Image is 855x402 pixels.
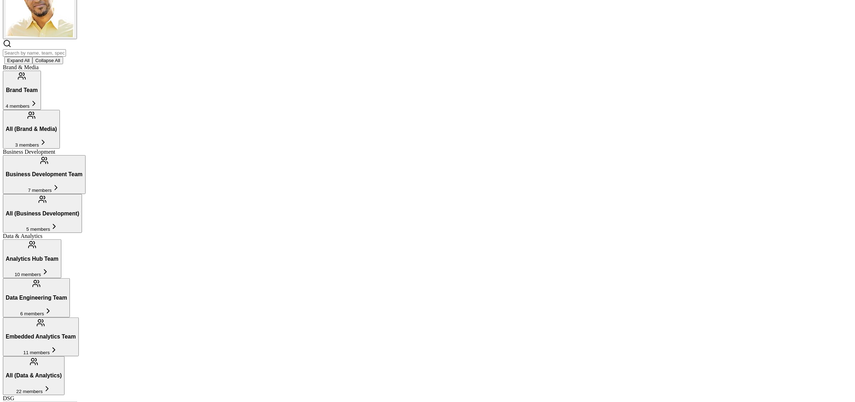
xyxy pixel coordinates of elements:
[3,149,55,155] span: Business Development
[15,142,39,148] span: 3 members
[3,64,39,70] span: Brand & Media
[23,350,50,355] span: 11 members
[3,194,82,233] button: All (Business Development)5 members
[3,239,61,278] button: Analytics Hub Team10 members
[6,256,58,262] h3: Analytics Hub Team
[3,395,14,401] span: DSG
[20,311,44,316] span: 6 members
[6,295,67,301] h3: Data Engineering Team
[3,356,65,395] button: All (Data & Analytics)22 members
[6,126,57,132] h3: All (Brand & Media)
[16,389,43,394] span: 22 members
[3,71,41,110] button: Brand Team4 members
[3,155,86,194] button: Business Development Team7 members
[3,49,66,57] input: Search by name, team, specialty, or title...
[28,188,52,193] span: 7 members
[3,317,79,356] button: Embedded Analytics Team11 members
[3,233,42,239] span: Data & Analytics
[6,103,30,109] span: 4 members
[4,57,32,64] button: Expand All
[6,334,76,340] h3: Embedded Analytics Team
[6,171,83,178] h3: Business Development Team
[3,278,70,317] button: Data Engineering Team6 members
[32,57,63,64] button: Collapse All
[6,87,38,93] h3: Brand Team
[26,227,50,232] span: 5 members
[6,210,79,217] h3: All (Business Development)
[15,272,41,277] span: 10 members
[3,110,60,149] button: All (Brand & Media)3 members
[6,372,62,379] h3: All (Data & Analytics)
